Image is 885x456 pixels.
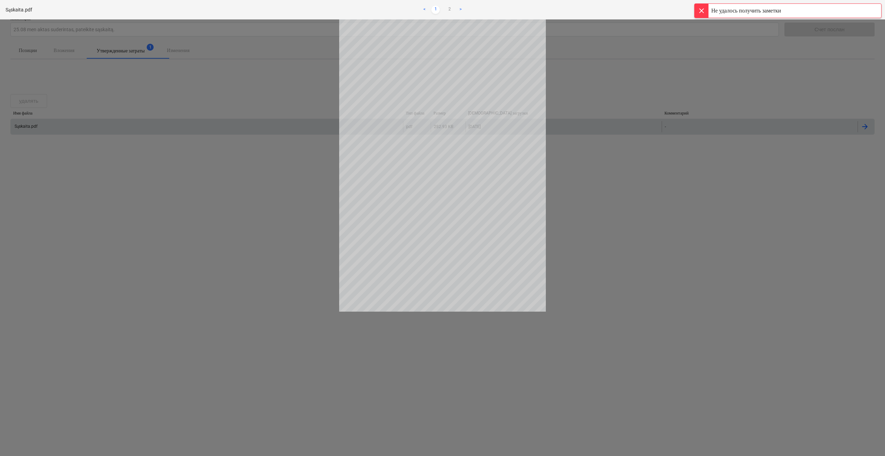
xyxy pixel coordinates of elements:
div: Не удалось получить заметки [711,7,781,15]
a: Previous page [420,6,429,14]
a: Next page [456,6,465,14]
a: Page 2 [445,6,454,14]
p: Sąskaita.pdf [6,6,32,14]
a: Page 1 is your current page [431,6,440,14]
